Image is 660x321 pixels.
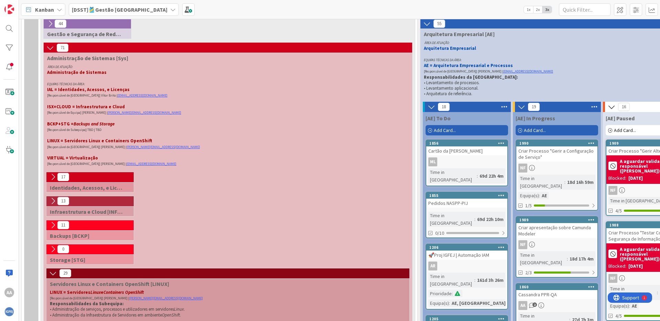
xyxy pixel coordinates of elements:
strong: LINUX = Servidores Linux e Containers OpenShift [47,138,152,144]
div: 1990Criar Processo "Gerir a Configuração de Serviço" [516,140,597,162]
span: 2x [533,6,542,13]
div: AA [4,288,14,297]
span: : [452,290,453,297]
span: . [184,306,185,312]
div: AR [428,262,437,270]
span: : [474,215,475,223]
strong: VIRTUAL = Virtualização [47,155,98,161]
img: Visit kanbanzone.com [4,4,14,14]
div: NF [518,240,527,249]
div: AE [540,192,549,199]
span: Support [14,1,31,9]
div: 18d 17h 4m [568,255,595,263]
div: 1989 [516,217,597,223]
span: [Responsável de Equipa] [PERSON_NAME] | [47,110,108,115]
div: AE [630,302,639,310]
div: NF [608,186,617,195]
span: [Responsável de [GEOGRAPHIC_DATA]] [PERSON_NAME] | [424,69,503,74]
span: 13 [57,197,69,205]
div: NF [608,274,617,283]
div: AA [518,301,527,310]
div: Pedidos NASPP-PIJ [426,199,507,208]
span: [Responsável de [GEOGRAPHIC_DATA]] [PERSON_NAME] | [50,296,129,300]
div: Time in [GEOGRAPHIC_DATA] [428,273,474,288]
span: Identidades, Acessos, e Licenças [IAL] [50,184,125,191]
span: • Levantamento aplicacional. [424,85,478,91]
span: Storage [STG] [50,256,125,263]
span: 0/10 [435,230,444,237]
span: : [657,289,658,296]
div: 1989Criar apresentação sobre Camunda Modeler [516,217,597,238]
a: [EMAIL_ADDRESS][DOMAIN_NAME] [126,162,176,166]
div: NF [518,164,527,173]
span: 2 [532,302,537,307]
div: Equipa(s) [518,192,539,199]
div: Cartão da [PERSON_NAME] [426,146,507,155]
span: Kanban [35,5,54,14]
span: 71 [57,44,68,52]
span: 4/5 [615,207,622,214]
div: ML [428,157,437,166]
div: Blocked: [608,263,626,270]
span: : [564,178,565,186]
div: 1856Cartão da [PERSON_NAME] [426,140,507,155]
div: 1860 [519,285,597,289]
span: [Responsável de [GEOGRAPHIC_DATA]] [PERSON_NAME] | [47,162,126,166]
span: [Responsável de Subequipa] TBD | TBD [47,128,101,132]
div: NF [516,164,597,173]
span: Add Card... [614,127,636,133]
span: [Responsável de [GEOGRAPHIC_DATA]] Vítor Brito | [47,93,118,98]
span: 55 [433,20,445,28]
div: Criar Processo "Gerir a Configuração de Serviço" [516,146,597,162]
span: Administração de Sistemas [Sys] [47,55,404,62]
em: Linux [174,306,184,312]
div: 1856 [426,140,507,146]
input: Quick Filter... [559,3,610,16]
div: 1990 [519,141,597,146]
div: 1990 [516,140,597,146]
strong: BCKP+STG = [47,121,115,127]
div: NF [516,240,597,249]
div: 1860Cassandra PPR-QA [516,284,597,299]
div: 69d 22h 4m [478,172,505,180]
div: Prioridade [428,290,452,297]
div: Blocked: [608,175,626,182]
a: [PERSON_NAME][EMAIL_ADDRESS][DOMAIN_NAME] [126,145,200,149]
div: Criar apresentação sobre Camunda Modeler [516,223,597,238]
div: 18d 16h 59m [565,178,595,186]
em: OpenShift [162,312,180,318]
span: 2/3 [525,269,532,276]
div: 1855 [429,193,507,198]
div: Time in [GEOGRAPHIC_DATA] [428,168,477,184]
div: 1989 [519,218,597,222]
span: [AE] In Progress [516,115,555,122]
em: EQUIPAS TÉCNICAS DA ÁREA: [424,58,462,62]
strong: Arquitetura Empresarial [424,45,476,51]
span: Infraestrutura e Cloud [INFRA+CLOUD] [50,208,125,215]
div: 1206 [426,244,507,251]
span: 0 [57,245,69,253]
span: 44 [55,20,66,28]
strong: ISX+CLOUD = Infraestrutura e Cloud [47,104,125,110]
span: Add Card... [524,127,546,133]
span: . [180,312,181,318]
span: 18 [438,103,450,111]
div: 1855Pedidos NASPP-PIJ [426,192,507,208]
span: : [567,255,568,263]
span: • Levantamento de processos. [424,80,480,86]
span: Gestão e Segurança de Redes de Comunicação [GSRC] [47,31,122,37]
b: [DSST]🎽Gestão [GEOGRAPHIC_DATA] [72,6,167,13]
strong: Administração de Sistemas [47,69,107,75]
em: Backups and Storage [74,121,114,127]
span: : [474,276,475,284]
a: [EMAIL_ADDRESS][DOMAIN_NAME] [118,93,167,98]
em: ÁREA DE ATUAÇÃO: [48,65,73,69]
div: 1 [36,3,37,8]
div: AE, [GEOGRAPHIC_DATA] [450,299,507,307]
div: 1206🚀Proj IGFEJ | Automação IAM [426,244,507,259]
img: avatar [4,307,14,317]
em: Containers OpenShift [103,289,144,295]
span: • Administração da Infraestrutura de Servidores em ambiente [50,312,162,318]
span: 29 [59,269,71,277]
span: • Arquitetura de referência. [424,91,472,97]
